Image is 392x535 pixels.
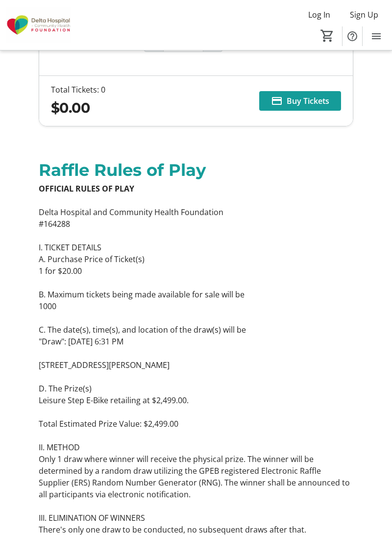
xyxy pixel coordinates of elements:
strong: OFFICIAL RULES OF PLAY [39,183,134,194]
p: Only 1 draw where winner will receive the physical prize. The winner will be determined by a rand... [39,453,354,500]
div: Raffle Rules of Play [39,158,354,183]
button: Buy Tickets [259,91,341,111]
button: Menu [367,26,386,46]
button: Help [343,26,362,46]
button: Log In [300,7,338,23]
p: Leisure Step E-Bike retailing at $2,499.00. [39,394,354,406]
p: #164288 [39,218,354,230]
p: Delta Hospital and Community Health Foundation [39,206,354,218]
p: I. TICKET DETAILS [39,242,354,253]
p: B. Maximum tickets being made available for sale will be [39,289,354,300]
button: Cart [318,27,336,45]
p: 1 for $20.00 [39,265,354,277]
span: Buy Tickets [287,95,329,107]
div: $0.00 [51,97,105,119]
span: Log In [308,9,330,21]
p: Total Estimated Prize Value: $2,499.00 [39,418,354,430]
span: Sign Up [350,9,378,21]
img: Delta Hospital and Community Health Foundation's Logo [6,7,71,44]
p: D. The Prize(s) [39,383,354,394]
button: Sign Up [342,7,386,23]
p: C. The date(s), time(s), and location of the draw(s) will be [39,324,354,336]
div: Total Tickets: 0 [51,84,105,96]
p: 1000 [39,300,354,312]
p: [STREET_ADDRESS][PERSON_NAME] [39,359,354,371]
p: III. ELIMINATION OF WINNERS [39,512,354,524]
p: "Draw": [DATE] 6:31 PM [39,336,354,347]
p: II. METHOD [39,441,354,453]
p: A. Purchase Price of Ticket(s) [39,253,354,265]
